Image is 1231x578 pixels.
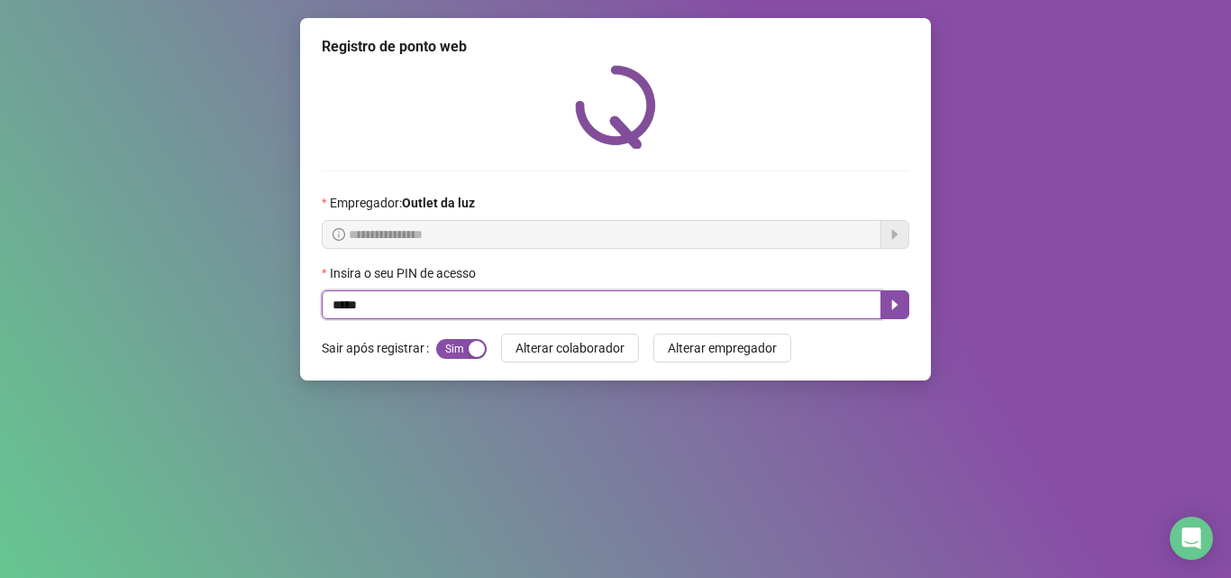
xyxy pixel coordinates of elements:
span: Empregador : [330,193,475,213]
span: caret-right [888,298,902,312]
span: info-circle [333,228,345,241]
span: Alterar colaborador [515,338,625,358]
label: Sair após registrar [322,334,436,362]
div: Open Intercom Messenger [1170,517,1213,560]
button: Alterar empregador [653,334,791,362]
div: Registro de ponto web [322,36,909,58]
label: Insira o seu PIN de acesso [322,263,488,283]
strong: Outlet da luz [402,196,475,210]
span: Alterar empregador [668,338,777,358]
button: Alterar colaborador [501,334,639,362]
img: QRPoint [575,65,656,149]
